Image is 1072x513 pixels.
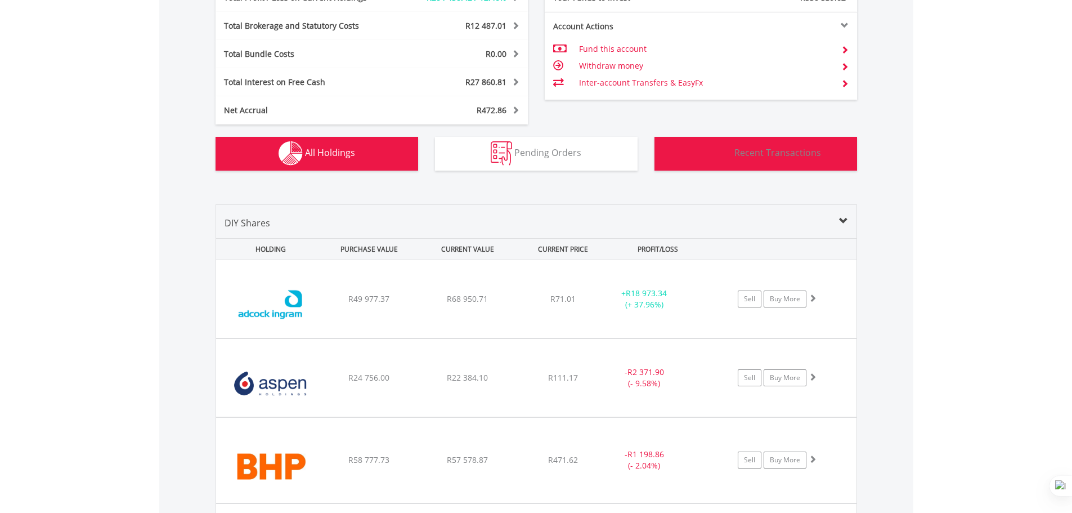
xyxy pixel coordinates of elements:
[348,293,389,304] span: R49 977.37
[216,137,418,171] button: All Holdings
[465,20,506,31] span: R12 487.01
[216,48,398,60] div: Total Bundle Costs
[734,146,821,159] span: Recent Transactions
[225,217,270,229] span: DIY Shares
[610,239,706,260] div: PROFIT/LOSS
[491,141,512,166] img: pending_instructions-wht.png
[579,41,832,57] td: Fund this account
[627,449,664,460] span: R1 198.86
[602,288,687,310] div: + (+ 37.96%)
[435,137,638,171] button: Pending Orders
[420,239,516,260] div: CURRENT VALUE
[216,77,398,88] div: Total Interest on Free Cash
[348,454,389,465] span: R58 777.73
[550,293,576,304] span: R71.01
[548,454,578,465] span: R471.62
[447,293,488,304] span: R68 950.71
[217,239,319,260] div: HOLDING
[216,20,398,32] div: Total Brokerage and Statutory Costs
[738,452,761,469] a: Sell
[514,146,581,159] span: Pending Orders
[548,372,578,383] span: R111.17
[216,105,398,116] div: Net Accrual
[279,141,303,166] img: holdings-wht.png
[321,239,418,260] div: PURCHASE VALUE
[626,288,667,298] span: R18 973.34
[518,239,607,260] div: CURRENT PRICE
[579,57,832,74] td: Withdraw money
[579,74,832,91] td: Inter-account Transfers & EasyFx
[764,369,806,386] a: Buy More
[654,137,857,171] button: Recent Transactions
[690,141,732,166] img: transactions-zar-wht.png
[602,449,687,471] div: - (- 2.04%)
[602,367,687,389] div: - (- 9.58%)
[447,454,488,465] span: R57 578.87
[348,372,389,383] span: R24 756.00
[486,48,506,59] span: R0.00
[222,274,319,335] img: EQU.ZA.AIP.png
[305,146,355,159] span: All Holdings
[477,105,506,115] span: R472.86
[764,291,806,307] a: Buy More
[764,452,806,469] a: Buy More
[447,372,488,383] span: R22 384.10
[222,432,319,499] img: EQU.ZA.BHG.png
[627,367,664,377] span: R2 371.90
[465,77,506,87] span: R27 860.81
[222,353,319,414] img: EQU.ZA.APN.png
[738,291,761,307] a: Sell
[738,369,761,386] a: Sell
[545,21,701,32] div: Account Actions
